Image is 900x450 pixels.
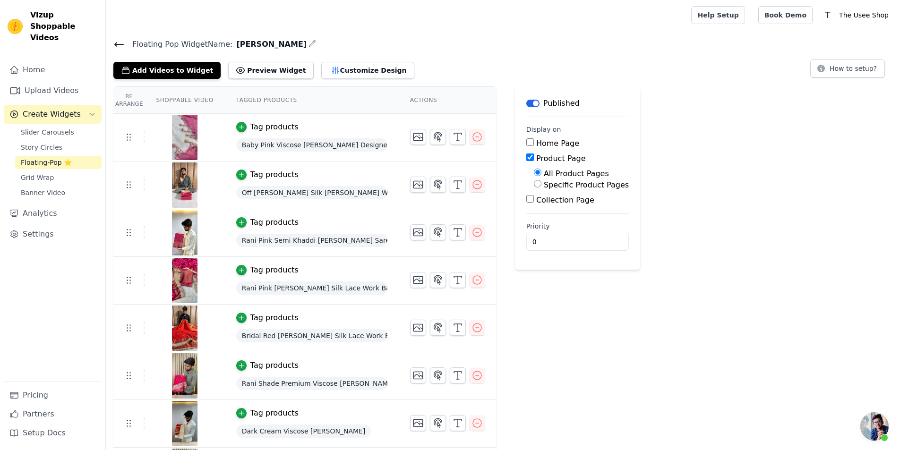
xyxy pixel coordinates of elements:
[236,121,299,133] button: Tag products
[171,306,198,351] img: vizup-images-6cc6.jpg
[250,264,299,276] div: Tag products
[236,329,387,342] span: Bridal Red [PERSON_NAME] Silk Lace Work Banarasi Saree
[410,129,426,145] button: Change Thumbnail
[113,87,145,114] th: Re Arrange
[15,156,102,169] a: Floating-Pop ⭐
[171,353,198,399] img: vizup-images-2c5b.jpg
[21,158,72,167] span: Floating-Pop ⭐
[4,204,102,223] a: Analytics
[236,234,387,247] span: Rani Pink Semi Khaddi [PERSON_NAME] Saree
[321,62,414,79] button: Customize Design
[309,38,316,51] div: Edit Name
[225,87,399,114] th: Tagged Products
[410,224,426,240] button: Change Thumbnail
[21,188,65,197] span: Banner Video
[4,405,102,424] a: Partners
[250,360,299,371] div: Tag products
[236,264,299,276] button: Tag products
[4,386,102,405] a: Pricing
[236,360,299,371] button: Tag products
[250,169,299,180] div: Tag products
[125,39,232,50] span: Floating Pop Widget Name:
[236,377,387,390] span: Rani Shade Premium Viscose [PERSON_NAME]
[536,195,594,204] label: Collection Page
[236,138,387,152] span: Baby Pink Viscose [PERSON_NAME] Designer Buta Work Banarasi Saree
[145,87,224,114] th: Shoppable Video
[536,139,579,148] label: Home Page
[825,10,831,20] text: T
[536,154,586,163] label: Product Page
[232,39,307,50] span: [PERSON_NAME]
[250,408,299,419] div: Tag products
[236,217,299,228] button: Tag products
[171,115,198,160] img: reel-preview-usee-shop-app.myshopify.com-3726245782237640625_8704832998.jpeg
[526,125,561,134] legend: Display on
[810,59,885,77] button: How to setup?
[171,401,198,446] img: vizup-images-eb68.jpg
[21,173,54,182] span: Grid Wrap
[236,169,299,180] button: Tag products
[171,162,198,208] img: vizup-images-1d1f.jpg
[15,171,102,184] a: Grid Wrap
[820,7,892,24] button: T The Usee Shop
[758,6,813,24] a: Book Demo
[113,62,221,79] button: Add Videos to Widget
[21,127,74,137] span: Slider Carousels
[410,415,426,431] button: Change Thumbnail
[410,320,426,336] button: Change Thumbnail
[4,105,102,124] button: Create Widgets
[171,210,198,255] img: vizup-images-4a04.jpg
[236,312,299,323] button: Tag products
[526,221,629,231] label: Priority
[410,177,426,193] button: Change Thumbnail
[228,62,313,79] button: Preview Widget
[21,143,62,152] span: Story Circles
[236,186,387,199] span: Off [PERSON_NAME] Silk [PERSON_NAME] Weave Banarasi Saree
[8,19,23,34] img: Vizup
[399,87,496,114] th: Actions
[410,272,426,288] button: Change Thumbnail
[810,66,885,75] a: How to setup?
[236,425,371,438] span: Dark Cream Viscose [PERSON_NAME]
[544,169,609,178] label: All Product Pages
[4,81,102,100] a: Upload Videos
[236,281,387,295] span: Rani Pink [PERSON_NAME] Silk Lace Work Banarasi Saree
[30,9,98,43] span: Vizup Shoppable Videos
[250,121,299,133] div: Tag products
[250,217,299,228] div: Tag products
[543,98,580,109] p: Published
[171,258,198,303] img: vizup-images-4f4d.jpg
[4,424,102,442] a: Setup Docs
[691,6,745,24] a: Help Setup
[23,109,81,120] span: Create Widgets
[236,408,299,419] button: Tag products
[835,7,892,24] p: The Usee Shop
[15,126,102,139] a: Slider Carousels
[410,367,426,383] button: Change Thumbnail
[4,60,102,79] a: Home
[15,186,102,199] a: Banner Video
[544,180,629,189] label: Specific Product Pages
[250,312,299,323] div: Tag products
[860,412,889,441] div: Open chat
[4,225,102,244] a: Settings
[15,141,102,154] a: Story Circles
